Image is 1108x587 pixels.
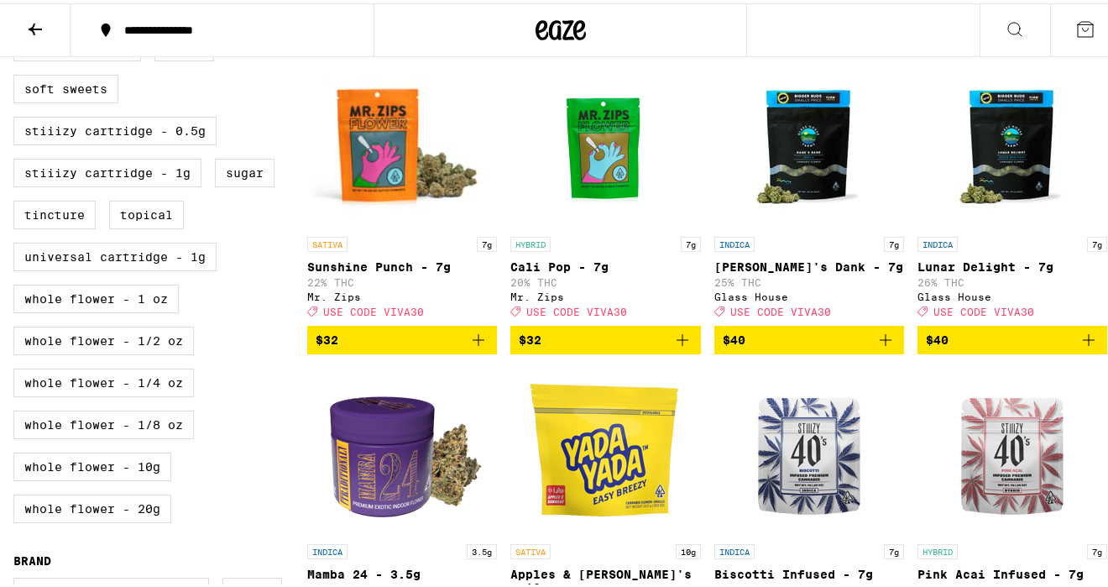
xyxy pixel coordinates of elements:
a: Open page for Sunshine Punch - 7g from Mr. Zips [307,57,497,322]
span: USE CODE VIVA30 [730,303,831,314]
p: [PERSON_NAME]'s Dank - 7g [714,257,904,270]
p: INDICA [917,233,958,249]
p: HYBRID [510,233,551,249]
img: Glass House - Hank's Dank - 7g [725,57,893,225]
p: HYBRID [917,541,958,556]
label: Topical [109,197,184,226]
label: STIIIZY Cartridge - 0.5g [13,113,217,142]
img: Mr. Zips - Cali Pop - 7g [521,57,689,225]
button: Add to bag [917,322,1107,351]
span: $40 [926,330,949,343]
label: Whole Flower - 1 oz [13,281,179,310]
p: 25% THC [714,274,904,285]
a: Open page for Lunar Delight - 7g from Glass House [917,57,1107,322]
label: Whole Flower - 1/4 oz [13,365,194,394]
label: Tincture [13,197,96,226]
p: Cali Pop - 7g [510,257,700,270]
p: 7g [681,233,701,249]
legend: Brand [13,551,51,564]
button: Add to bag [307,322,497,351]
p: Mamba 24 - 3.5g [307,564,497,578]
img: STIIIZY - Biscotti Infused - 7g [725,364,893,532]
span: USE CODE VIVA30 [933,303,1034,314]
p: 10g [676,541,701,556]
a: Open page for Hank's Dank - 7g from Glass House [714,57,904,322]
p: Sunshine Punch - 7g [307,257,497,270]
p: Biscotti Infused - 7g [714,564,904,578]
label: STIIIZY Cartridge - 1g [13,155,201,184]
label: Whole Flower - 1/8 oz [13,407,194,436]
img: Mr. Zips - Sunshine Punch - 7g [307,57,497,225]
span: $32 [519,330,541,343]
label: Universal Cartridge - 1g [13,239,217,268]
span: $40 [723,330,745,343]
a: Open page for Cali Pop - 7g from Mr. Zips [510,57,700,322]
p: 22% THC [307,274,497,285]
p: 7g [884,541,904,556]
button: Add to bag [510,322,700,351]
p: 7g [1087,233,1107,249]
img: STIIIZY - Pink Acai Infused - 7g [928,364,1096,532]
p: 20% THC [510,274,700,285]
span: USE CODE VIVA30 [526,303,627,314]
p: 7g [477,233,497,249]
label: Soft Sweets [13,71,118,100]
p: Lunar Delight - 7g [917,257,1107,270]
span: Hi. Need any help? [10,12,121,25]
p: SATIVA [307,233,348,249]
p: SATIVA [510,541,551,556]
span: USE CODE VIVA30 [323,303,424,314]
p: INDICA [714,233,755,249]
div: Glass House [917,288,1107,299]
button: Add to bag [714,322,904,351]
label: Sugar [215,155,274,184]
p: 26% THC [917,274,1107,285]
label: Whole Flower - 10g [13,449,171,478]
label: Whole Flower - 20g [13,491,171,520]
label: Whole Flower - 1/2 oz [13,323,194,352]
img: Traditional - Mamba 24 - 3.5g [318,364,486,532]
p: INDICA [714,541,755,556]
p: 3.5g [467,541,497,556]
p: 7g [884,233,904,249]
p: Pink Acai Infused - 7g [917,564,1107,578]
img: Yada Yada - Apples & Banana's - 10g [521,364,689,532]
p: INDICA [307,541,348,556]
div: Glass House [714,288,904,299]
img: Glass House - Lunar Delight - 7g [928,57,1096,225]
span: $32 [316,330,338,343]
div: Mr. Zips [510,288,700,299]
p: 7g [1087,541,1107,556]
div: Mr. Zips [307,288,497,299]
